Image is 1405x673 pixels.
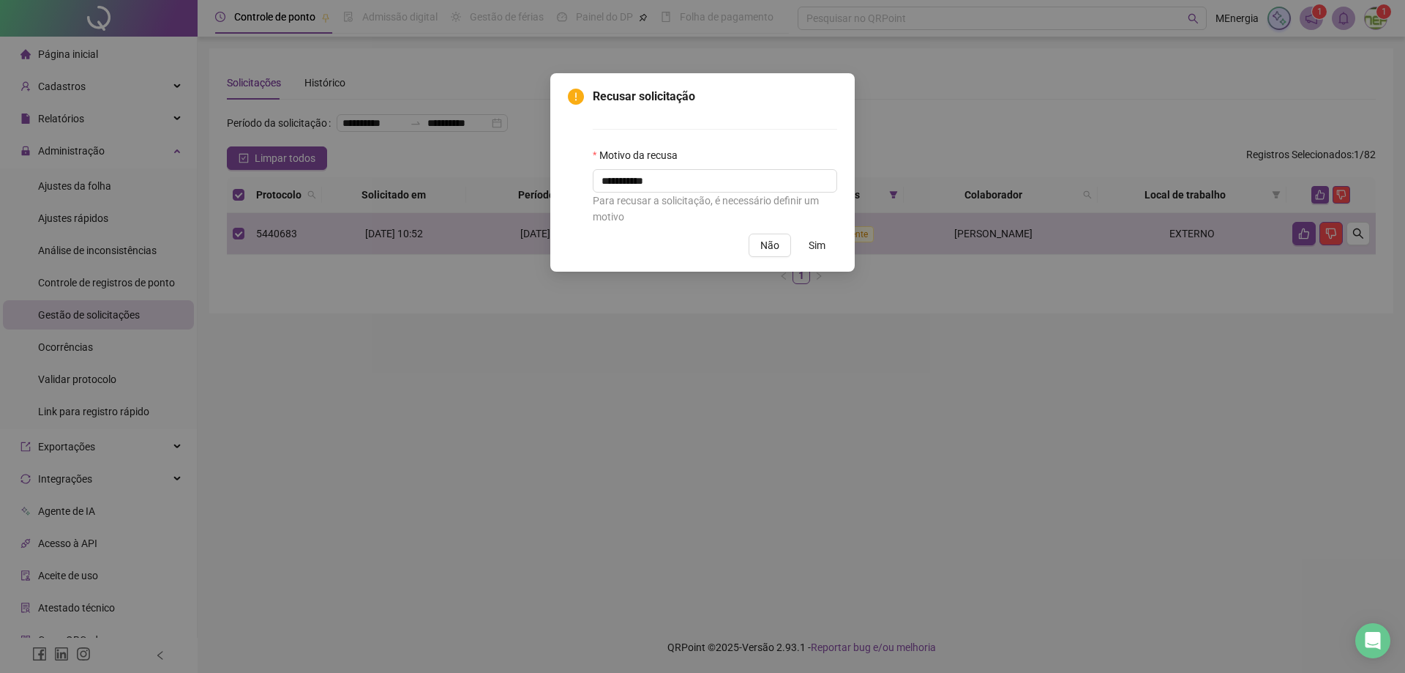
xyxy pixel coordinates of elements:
[1355,623,1390,658] div: Open Intercom Messenger
[797,234,837,257] button: Sim
[593,88,837,105] span: Recusar solicitação
[593,147,687,163] label: Motivo da recusa
[593,193,837,225] div: Para recusar a solicitação, é necessário definir um motivo
[749,234,791,257] button: Não
[568,89,584,105] span: exclamation-circle
[760,237,779,253] span: Não
[809,237,825,253] span: Sim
